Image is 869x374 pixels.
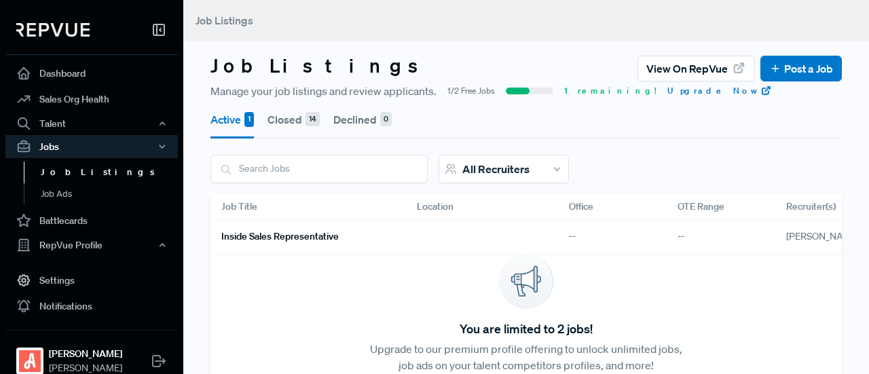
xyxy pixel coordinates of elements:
a: Dashboard [5,60,178,86]
span: OTE Range [678,200,724,214]
span: Recruiter(s) [786,200,836,214]
span: [PERSON_NAME] [786,230,859,242]
button: RepVue Profile [5,233,178,257]
button: View on RepVue [637,56,755,81]
a: Post a Job [769,60,833,77]
a: Inside Sales Representative [221,225,384,248]
img: announcement [499,255,553,309]
button: Post a Job [760,56,842,81]
div: -- [558,220,667,255]
strong: [PERSON_NAME] [49,347,122,361]
img: RepVue [16,23,90,37]
span: You are limited to 2 jobs! [460,320,593,338]
a: Upgrade Now [667,85,772,97]
a: Settings [5,267,178,293]
div: 1 [244,112,254,127]
input: Search Jobs [211,155,427,182]
a: Battlecards [5,208,178,233]
a: Sales Org Health [5,86,178,112]
a: Job Listings [24,162,196,183]
img: Angi [19,350,41,372]
h6: Inside Sales Representative [221,231,339,242]
span: 1 remaining! [564,85,657,97]
div: -- [667,220,775,255]
p: Upgrade to our premium profile offering to unlock unlimited jobs, job ads on your talent competit... [369,341,684,373]
button: Declined 0 [333,100,392,138]
button: Talent [5,112,178,135]
span: Job Listings [196,14,253,27]
button: Jobs [5,135,178,158]
span: Office [569,200,593,214]
span: All Recruiters [462,162,530,176]
button: Closed 14 [267,100,320,138]
button: Active 1 [210,100,254,138]
h3: Job Listings [210,54,430,77]
a: Job Ads [24,183,196,205]
span: Job Title [221,200,257,214]
div: 0 [380,112,392,127]
span: 1/2 Free Jobs [447,85,495,97]
a: Notifications [5,293,178,319]
div: 14 [306,112,320,127]
span: Manage your job listings and review applicants. [210,83,437,99]
span: Location [417,200,454,214]
span: View on RepVue [646,60,728,77]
